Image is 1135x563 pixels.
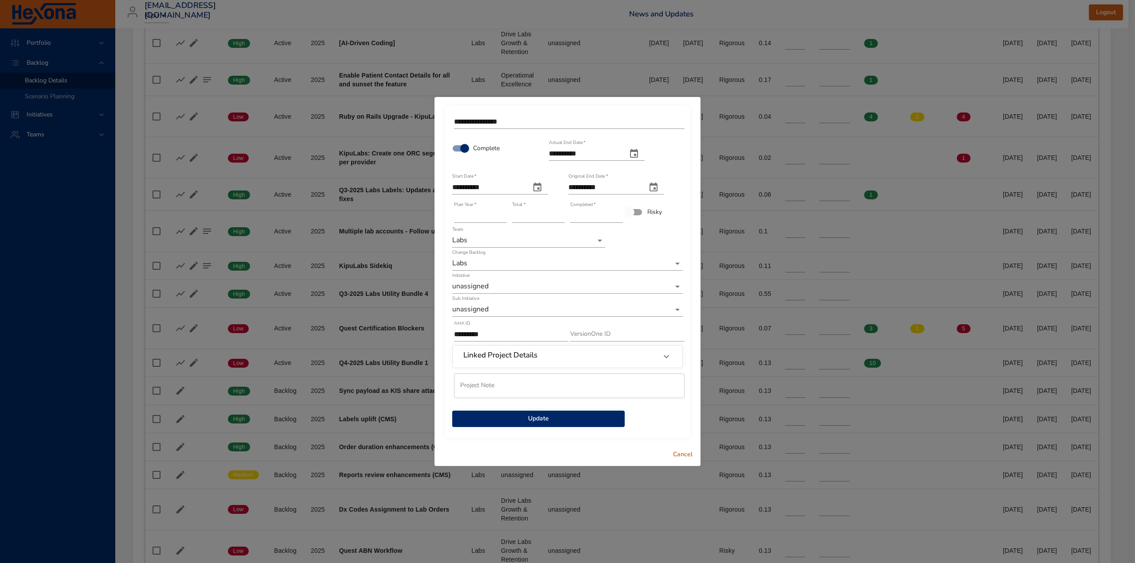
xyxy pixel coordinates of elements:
label: Team [452,227,463,232]
label: AHA ID [454,321,470,326]
div: Linked Project Details [453,346,682,368]
span: Complete [473,144,500,153]
label: Completed [570,202,596,207]
button: Cancel [669,447,697,463]
label: Sub Initiative [452,296,479,301]
label: Change Backlog [452,250,485,255]
h6: Linked Project Details [463,351,537,360]
label: Start Date [452,174,477,179]
button: actual end date [623,143,645,164]
span: Update [459,413,618,424]
button: start date [527,177,548,198]
label: Actual End Date [549,140,586,145]
button: original end date [643,177,664,198]
div: Labs [452,233,605,248]
span: Cancel [672,449,693,460]
label: Total [512,202,525,207]
button: Update [452,411,625,427]
span: Risky [647,207,662,217]
div: unassigned [452,280,683,294]
div: unassigned [452,303,683,317]
div: Labs [452,256,683,271]
label: Original End Date [568,174,608,179]
label: Initiative [452,273,470,278]
label: Plan Year [454,202,476,207]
